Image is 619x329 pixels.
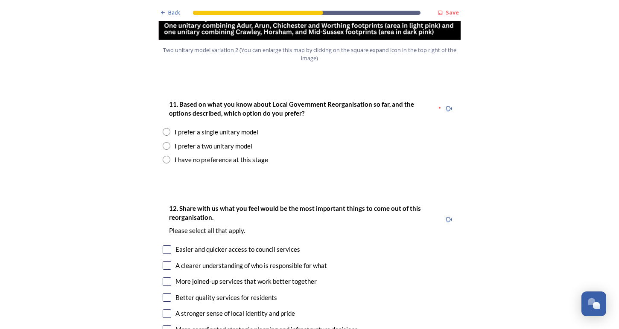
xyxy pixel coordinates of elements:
div: A stronger sense of local identity and pride [175,309,295,318]
p: Please select all that apply. [169,226,435,235]
span: Back [168,9,180,17]
div: A clearer understanding of who is responsible for what [175,261,327,271]
div: I prefer a two unitary model [175,141,252,151]
div: I have no preference at this stage [175,155,268,165]
div: I prefer a single unitary model [175,127,258,137]
span: Two unitary model variation 2 (You can enlarge this map by clicking on the square expand icon in ... [162,46,457,62]
strong: 12. Share with us what you feel would be the most important things to come out of this reorganisa... [169,204,422,221]
button: Open Chat [581,291,606,316]
div: Better quality services for residents [175,293,277,303]
strong: 11. Based on what you know about Local Government Reorganisation so far, and the options describe... [169,100,415,117]
div: Easier and quicker access to council services [175,245,300,254]
strong: Save [446,9,459,16]
div: More joined-up services that work better together [175,277,317,286]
